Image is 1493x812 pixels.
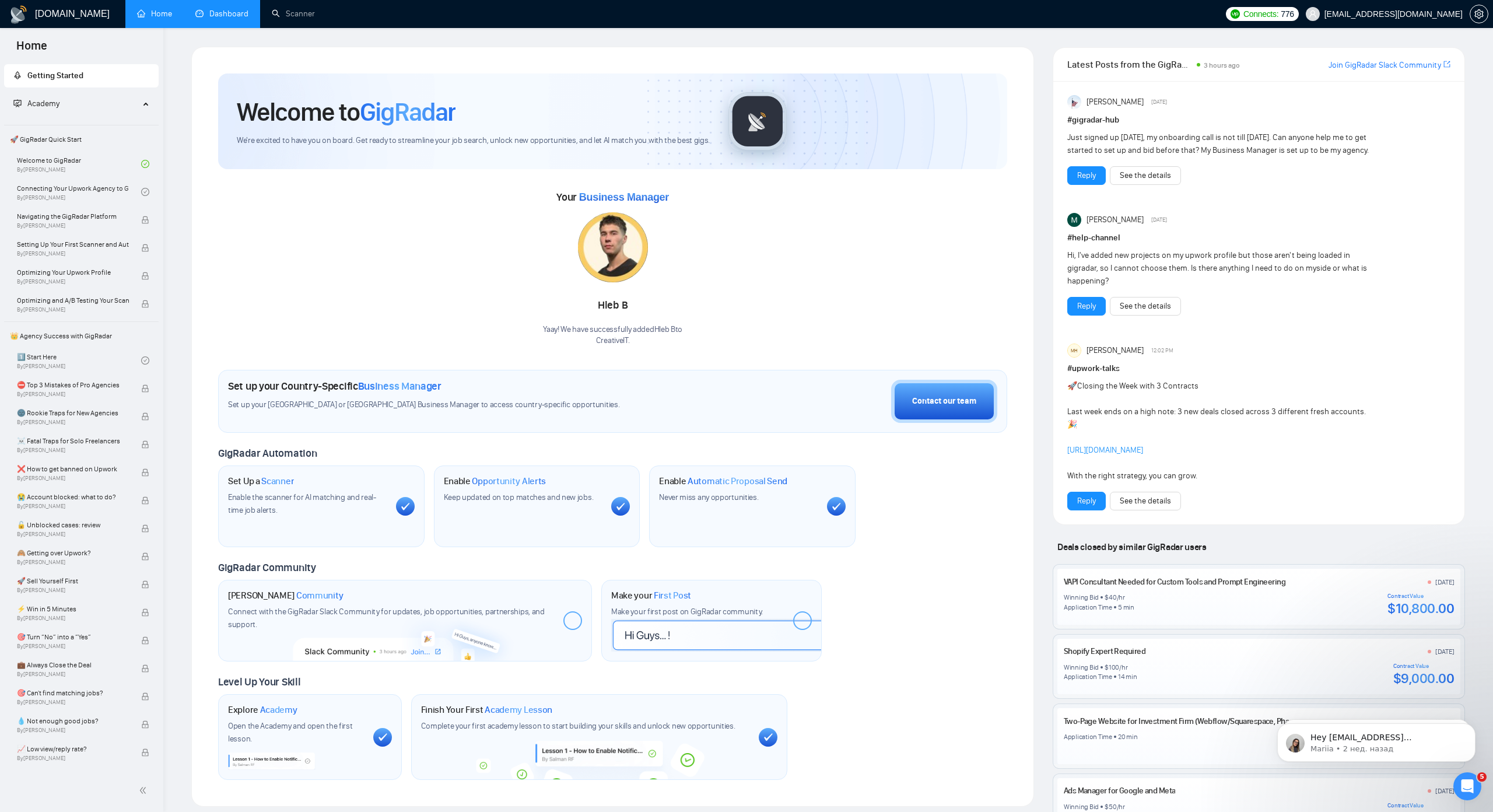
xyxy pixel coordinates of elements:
[17,587,129,594] span: By [PERSON_NAME]
[1443,59,1450,70] a: export
[17,407,129,419] span: 🌚 Rookie Traps for New Agencies
[141,300,149,308] span: lock
[579,191,669,203] span: Business Manager
[17,531,129,538] span: By [PERSON_NAME]
[360,96,455,128] span: GigRadar
[1064,663,1099,672] div: Winning Bid
[654,590,691,601] span: First Post
[141,552,149,561] span: lock
[17,547,129,559] span: 🙈 Getting over Upwork?
[1105,593,1109,602] div: $
[1064,672,1112,681] div: Application Time
[296,590,344,601] span: Community
[17,278,129,285] span: By [PERSON_NAME]
[1120,300,1171,313] a: See the details
[228,607,545,629] span: Connect with the GigRadar Slack Community for updates, job opportunities, partnerships, and support.
[141,692,149,701] span: lock
[141,720,149,729] span: lock
[1067,95,1081,109] img: Anisuzzaman Khan
[1329,59,1441,72] a: Join GigRadar Slack Community
[1064,646,1145,656] a: Shopify Expert Required
[17,239,129,250] span: Setting Up Your First Scanner and Auto-Bidder
[1117,593,1125,602] div: /hr
[17,643,129,650] span: By [PERSON_NAME]
[17,615,129,622] span: By [PERSON_NAME]
[1435,647,1455,656] div: [DATE]
[17,727,129,734] span: By [PERSON_NAME]
[543,335,682,346] p: CreativeIT .
[1118,603,1134,612] div: 5 min
[1067,249,1373,288] div: Hi, I've added new projects on my upwork profile but those aren't being loaded in gigradar, so I ...
[543,296,682,316] div: Hleb B
[912,395,976,408] div: Contact our team
[1077,169,1096,182] a: Reply
[1064,593,1099,602] div: Winning Bid
[1064,786,1176,796] a: Ads Manager for Google and Meta
[17,435,129,447] span: ☠️ Fatal Traps for Solo Freelancers
[543,324,682,346] div: Yaay! We have successfully added Hleb B to
[1067,213,1081,227] img: Milan Stojanovic
[141,580,149,589] span: lock
[141,608,149,617] span: lock
[228,400,690,411] span: Set up your [GEOGRAPHIC_DATA] or [GEOGRAPHIC_DATA] Business Manager to access country-specific op...
[17,463,129,475] span: ❌ How to get banned on Upwork
[17,306,129,313] span: By [PERSON_NAME]
[1453,772,1481,800] iframe: Intercom live chat
[17,447,129,454] span: By [PERSON_NAME]
[1087,213,1144,226] span: [PERSON_NAME]
[141,216,149,224] span: lock
[1309,10,1317,18] span: user
[17,519,129,531] span: 🔓 Unblocked cases: review
[17,250,129,257] span: By [PERSON_NAME]
[468,741,730,780] img: academy-bg.png
[141,412,149,421] span: lock
[237,96,455,128] h1: Welcome to
[27,71,83,80] span: Getting Started
[358,380,441,393] span: Business Manager
[141,524,149,533] span: lock
[17,559,129,566] span: By [PERSON_NAME]
[141,636,149,645] span: lock
[1387,600,1454,617] div: $10,800.00
[17,699,129,706] span: By [PERSON_NAME]
[13,99,59,108] span: Academy
[17,419,129,426] span: By [PERSON_NAME]
[1067,492,1106,510] button: Reply
[5,128,157,151] span: 🚀 GigRadar Quick Start
[611,607,763,617] span: Make your first post on GigRadar community.
[659,492,758,502] span: Never miss any opportunities.
[688,475,787,487] span: Automatic Proposal Send
[1118,732,1138,741] div: 20 min
[1393,663,1455,670] div: Contract Value
[141,468,149,477] span: lock
[421,704,552,716] h1: Finish Your First
[4,64,159,87] li: Getting Started
[1087,96,1144,108] span: [PERSON_NAME]
[1243,8,1278,20] span: Connects:
[1067,380,1373,482] div: Closing the Week with 3 Contracts Last week ends on a high note: 3 new deals closed across 3 diff...
[195,9,248,19] a: dashboardDashboard
[1053,537,1211,557] span: Deals closed by similar GigRadar users
[141,160,149,168] span: check-circle
[272,9,315,19] a: searchScanner
[1151,97,1167,107] span: [DATE]
[17,631,129,643] span: 🎯 Turn “No” into a “Yes”
[237,135,710,146] span: We're excited to have you on board. Get ready to streamline your job search, unlock new opportuni...
[1443,60,1450,69] span: export
[1105,663,1109,672] div: $
[1067,381,1077,391] span: 🚀
[141,188,149,196] span: check-circle
[1151,215,1167,225] span: [DATE]
[444,492,594,502] span: Keep updated on top matches and new jobs.
[1109,802,1117,811] div: 50
[1068,344,1081,357] div: MH
[1067,419,1077,429] span: 🎉
[228,380,441,393] h1: Set up your Country-Specific
[1118,672,1137,681] div: 14 min
[228,721,353,744] span: Open the Academy and open the first lesson.
[1064,716,1344,726] a: Two-Page Website for Investment Firm (Webflow/Squarespace, Phase 1 in 48 Hours)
